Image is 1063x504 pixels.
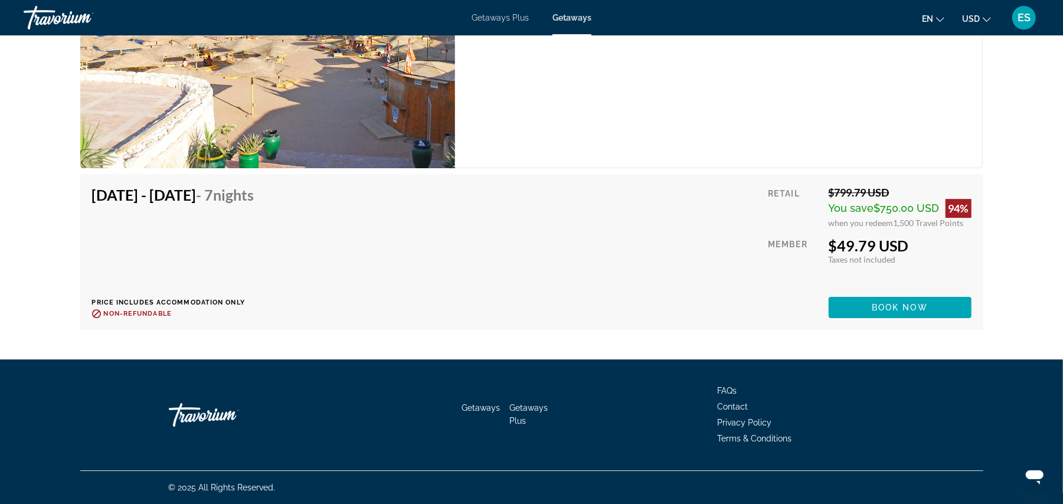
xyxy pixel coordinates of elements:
button: Book now [829,297,972,318]
a: Contact [718,402,748,411]
a: Getaways Plus [472,13,529,22]
button: User Menu [1009,5,1039,30]
div: $49.79 USD [829,237,972,254]
span: Nights [214,186,254,204]
a: Privacy Policy [718,418,772,427]
h4: [DATE] - [DATE] [92,186,254,204]
a: Travorium [169,397,287,433]
span: © 2025 All Rights Reserved. [169,483,276,492]
span: USD [962,14,980,24]
span: Book now [872,303,928,312]
span: ES [1018,12,1031,24]
span: 1,500 Travel Points [894,218,964,228]
button: Change language [922,10,944,27]
a: Getaways Plus [509,403,548,426]
a: Getaways [552,13,591,22]
div: 94% [946,199,972,218]
a: Terms & Conditions [718,434,792,443]
span: $750.00 USD [874,202,940,214]
a: Travorium [24,2,142,33]
span: Taxes not included [829,254,896,264]
div: $799.79 USD [829,186,972,199]
p: Price includes accommodation only [92,299,263,306]
span: - 7 [197,186,254,204]
div: Member [768,237,819,288]
a: FAQs [718,386,737,395]
button: Change currency [962,10,991,27]
span: You save [829,202,874,214]
a: Getaways [462,403,500,413]
div: Retail [768,186,819,228]
span: Non-refundable [104,310,172,318]
iframe: Button to launch messaging window [1016,457,1054,495]
span: en [922,14,933,24]
span: when you redeem [829,218,894,228]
